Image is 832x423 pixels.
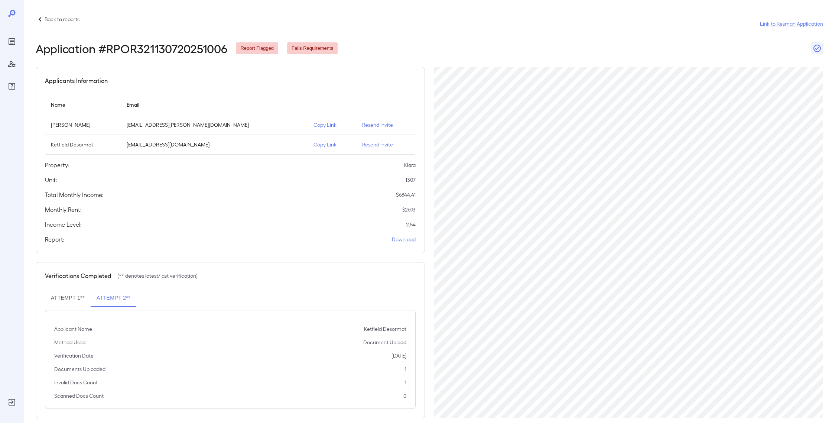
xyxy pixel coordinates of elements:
[121,94,308,115] th: Email
[54,339,85,346] p: Method Used
[45,94,121,115] th: Name
[404,161,416,169] p: Klara
[760,20,823,28] a: Link to Resman Application
[404,379,406,386] p: 1
[91,289,136,307] button: Attempt 2**
[51,141,115,148] p: Ketfield Desormot
[45,235,65,244] h5: Report:
[391,352,406,359] p: [DATE]
[45,161,69,169] h5: Property:
[404,365,406,373] p: 1
[403,392,406,400] p: 0
[406,221,416,228] p: 2.54
[45,16,79,23] p: Back to reports
[45,220,82,229] h5: Income Level:
[51,121,115,129] p: [PERSON_NAME]
[127,141,302,148] p: [EMAIL_ADDRESS][DOMAIN_NAME]
[6,396,18,408] div: Log Out
[36,42,227,55] h2: Application # RPOR321130720251006
[364,325,406,333] p: Ketfield Desormot
[396,191,416,198] p: $ 6844.41
[313,121,350,129] p: Copy Link
[45,94,416,155] table: simple table
[362,121,410,129] p: Resend Invite
[54,379,98,386] p: Invalid Docs Count
[313,141,350,148] p: Copy Link
[236,45,278,52] span: Report Flagged
[54,365,105,373] p: Documents Uploaded
[45,76,108,85] h5: Applicants Information
[6,58,18,70] div: Manage Users
[6,36,18,48] div: Reports
[54,325,92,333] p: Applicant Name
[811,42,823,54] button: Close Report
[117,272,198,280] p: (** denotes latest/last verification)
[6,80,18,92] div: FAQ
[45,271,111,280] h5: Verifications Completed
[45,190,104,199] h5: Total Monthly Income:
[405,176,416,184] p: 1307
[362,141,410,148] p: Resend Invite
[54,352,94,359] p: Verification Date
[287,45,338,52] span: Fails Requirements
[54,392,104,400] p: Scanned Docs Count
[127,121,302,129] p: [EMAIL_ADDRESS][PERSON_NAME][DOMAIN_NAME]
[402,206,416,213] p: $ 2693
[45,289,91,307] button: Attempt 1**
[363,339,406,346] p: Document Upload
[45,175,57,184] h5: Unit:
[392,236,416,243] a: Download
[45,205,82,214] h5: Monthly Rent:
